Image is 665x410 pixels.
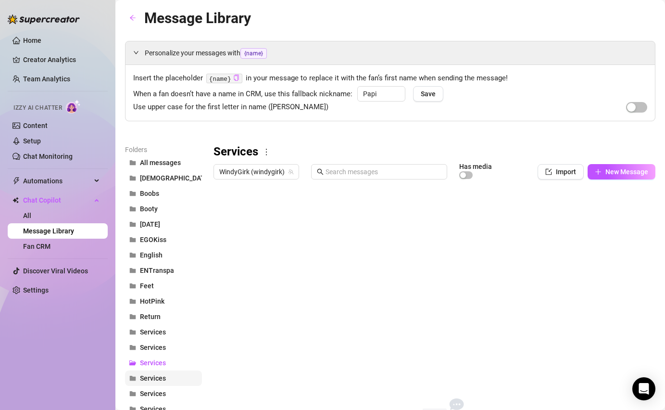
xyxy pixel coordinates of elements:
[23,137,41,145] a: Setup
[421,90,436,98] span: Save
[23,227,74,235] a: Message Library
[140,190,159,197] span: Boobs
[125,217,202,232] button: [DATE]
[129,205,136,212] span: folder
[326,167,441,177] input: Search messages
[140,297,164,305] span: HotPink
[129,390,136,397] span: folder
[129,375,136,382] span: folder
[125,324,202,340] button: Services
[125,278,202,294] button: Feet
[588,164,655,179] button: New Message
[140,313,161,320] span: Return
[213,144,258,160] h3: Services
[317,168,324,175] span: search
[125,309,202,324] button: Return
[23,122,48,129] a: Content
[140,390,166,397] span: Services
[129,236,136,243] span: folder
[538,164,584,179] button: Import
[23,52,100,67] a: Creator Analytics
[140,328,166,336] span: Services
[23,153,73,160] a: Chat Monitoring
[133,102,328,113] span: Use upper case for the first letter in name ([PERSON_NAME])
[129,190,136,197] span: folder
[133,73,647,84] span: Insert the placeholder in your message to replace it with the fan’s first name when sending the m...
[413,86,443,102] button: Save
[459,164,492,169] article: Has media
[13,103,62,113] span: Izzy AI Chatter
[133,89,352,100] span: When a fan doesn’t have a name in CRM, use this fallback nickname:
[140,205,158,213] span: Booty
[125,355,202,371] button: Services
[129,175,136,181] span: folder
[129,298,136,305] span: folder
[595,168,602,175] span: plus
[240,48,267,59] span: {name}
[129,359,136,366] span: folder-open
[233,75,239,82] button: Click to Copy
[125,386,202,401] button: Services
[144,7,251,29] article: Message Library
[125,155,202,170] button: All messages
[129,252,136,258] span: folder
[125,371,202,386] button: Services
[140,174,211,182] span: [DEMOGRAPHIC_DATA]
[125,186,202,201] button: Boobs
[140,344,166,351] span: Services
[129,159,136,166] span: folder
[140,359,166,367] span: Services
[133,50,139,55] span: expanded
[23,75,70,83] a: Team Analytics
[129,282,136,289] span: folder
[140,159,181,167] span: All messages
[233,75,239,81] span: copy
[13,177,20,185] span: thunderbolt
[545,168,552,175] span: import
[140,374,166,382] span: Services
[605,168,648,176] span: New Message
[23,267,88,275] a: Discover Viral Videos
[140,236,166,243] span: EGOKiss
[125,144,202,155] article: Folders
[632,377,655,400] div: Open Intercom Messenger
[145,48,647,59] span: Personalize your messages with
[23,212,31,219] a: All
[140,282,154,290] span: Feet
[129,344,136,351] span: folder
[129,313,136,320] span: folder
[125,201,202,217] button: Booty
[129,267,136,274] span: folder
[125,247,202,263] button: English
[23,286,49,294] a: Settings
[140,251,163,259] span: English
[23,173,91,189] span: Automations
[125,170,202,186] button: [DEMOGRAPHIC_DATA]
[23,243,50,250] a: Fan CRM
[8,14,80,24] img: logo-BBDzfeDw.svg
[125,340,202,355] button: Services
[140,267,174,274] span: ENTranspa
[125,41,655,64] div: Personalize your messages with{name}
[23,192,91,208] span: Chat Copilot
[556,168,576,176] span: Import
[125,232,202,247] button: EGOKiss
[219,165,293,179] span: WindyGirk (windygirk)
[206,74,242,84] code: {name}
[13,197,19,204] img: Chat Copilot
[140,220,160,228] span: [DATE]
[66,100,81,114] img: AI Chatter
[288,169,294,175] span: team
[125,294,202,309] button: HotPink
[129,14,136,21] span: arrow-left
[129,221,136,228] span: folder
[129,329,136,335] span: folder
[23,37,41,44] a: Home
[262,148,271,156] span: more
[125,263,202,278] button: ENTranspa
